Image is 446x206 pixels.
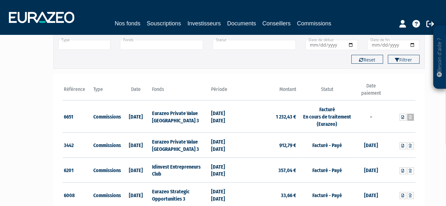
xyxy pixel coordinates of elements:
td: [DATE] [121,132,151,158]
td: Commissions [92,132,121,158]
button: Reset [351,55,383,64]
td: [DATE] [356,158,386,183]
td: [DATE] [356,132,386,158]
a: Commissions [297,19,331,29]
a: Documents [227,19,256,28]
td: Commissions [92,158,121,183]
td: [DATE] [121,100,151,133]
button: Filtrer [388,55,420,64]
th: Période [210,82,239,100]
th: Fonds [150,82,209,100]
td: 357,04 € [239,158,298,183]
td: 6651 [63,100,92,133]
th: Type [92,82,121,100]
td: 1 232,43 € [239,100,298,133]
td: [DATE] [121,158,151,183]
td: [DATE] [DATE] [210,100,239,133]
td: Commissions [92,100,121,133]
a: Conseillers [263,19,291,28]
th: Statut [298,82,356,100]
td: - [356,100,386,133]
th: Montant [239,82,298,100]
img: 1732889491-logotype_eurazeo_blanc_rvb.png [9,12,74,23]
td: Eurazeo Private Value [GEOGRAPHIC_DATA] 3 [150,132,209,158]
td: Idinvest Entrepreneurs Club [150,158,209,183]
td: [DATE] [DATE] [210,158,239,183]
td: Facturé - Payé [298,132,356,158]
a: Investisseurs [187,19,221,28]
td: 6201 [63,158,92,183]
th: Date paiement [356,82,386,100]
td: 912,79 € [239,132,298,158]
a: Souscriptions [147,19,181,28]
a: Nos fonds [115,19,140,28]
th: Date [121,82,151,100]
td: 3442 [63,132,92,158]
td: Eurazeo Private Value [GEOGRAPHIC_DATA] 3 [150,100,209,133]
th: Référence [63,82,92,100]
p: Besoin d'aide ? [436,29,443,86]
td: Facturé En cours de traitement (Eurazeo) [298,100,356,133]
td: [DATE] [DATE] [210,132,239,158]
td: Facturé - Payé [298,158,356,183]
